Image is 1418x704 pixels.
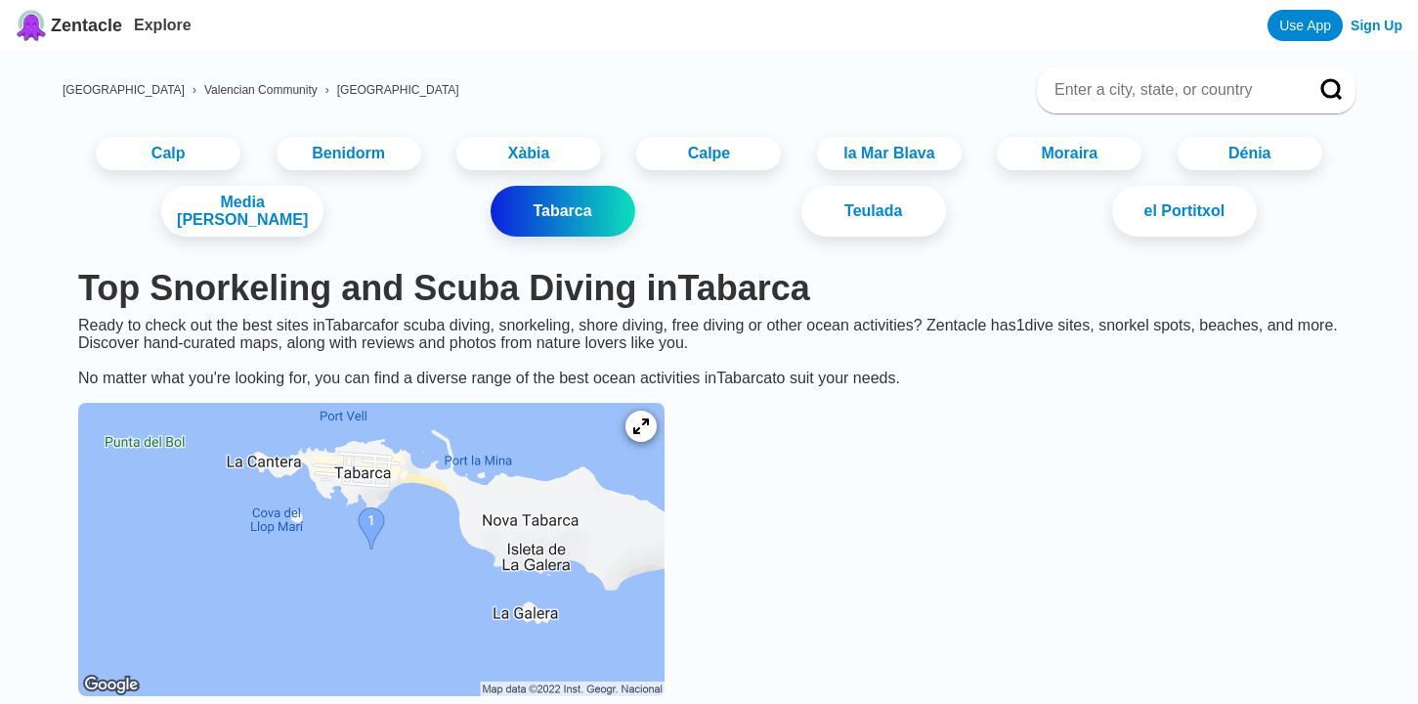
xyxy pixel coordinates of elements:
[51,16,122,36] span: Zentacle
[1112,186,1257,237] a: el Portitxol
[325,83,329,97] span: ›
[63,317,1355,387] div: Ready to check out the best sites in Tabarca for scuba diving, snorkeling, shore diving, free div...
[337,83,459,97] a: [GEOGRAPHIC_DATA]
[63,83,185,97] a: [GEOGRAPHIC_DATA]
[1178,137,1322,170] a: Dénia
[997,137,1141,170] a: Moraira
[78,268,1340,309] h1: Top Snorkeling and Scuba Diving in Tabarca
[161,186,323,237] a: Media [PERSON_NAME]
[491,186,635,237] a: Tabarca
[16,10,47,41] img: Zentacle logo
[1053,80,1293,100] input: Enter a city, state, or country
[193,83,196,97] span: ›
[1268,10,1343,41] a: Use App
[96,137,240,170] a: Calp
[16,10,122,41] a: Zentacle logoZentacle
[636,137,781,170] a: Calpe
[134,17,192,33] a: Explore
[204,83,318,97] a: Valencian Community
[801,186,946,237] a: Teulada
[456,137,601,170] a: Xàbia
[817,137,962,170] a: la Mar Blava
[78,403,665,696] img: Tabarca dive site map
[1351,18,1402,33] a: Sign Up
[277,137,421,170] a: Benidorm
